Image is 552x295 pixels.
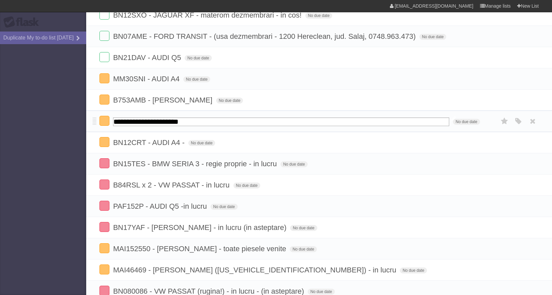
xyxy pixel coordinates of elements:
[113,32,417,40] span: BN07AME - FORD TRANSIT - (usa dezmembrari - 1200 Hereclean, jud. Salaj, 0748.963.473)
[183,76,210,82] span: No due date
[233,183,260,188] span: No due date
[99,264,109,274] label: Done
[113,266,398,274] span: MAI46469 - [PERSON_NAME] ([US_VEHICLE_IDENTIFICATION_NUMBER]) - in lucru
[99,243,109,253] label: Done
[99,73,109,83] label: Done
[305,13,332,19] span: No due date
[99,116,109,126] label: Done
[185,55,212,61] span: No due date
[113,223,288,232] span: BN17YAF - [PERSON_NAME] - in lucru (in asteptare)
[113,96,214,104] span: B753AMB - [PERSON_NAME]
[113,75,181,83] span: MM30SNI - AUDI A4
[113,53,183,62] span: BN21DAV - AUDI Q5
[99,180,109,189] label: Done
[99,10,109,20] label: Done
[400,267,427,273] span: No due date
[99,95,109,105] label: Done
[308,289,335,295] span: No due date
[290,246,317,252] span: No due date
[99,137,109,147] label: Done
[99,31,109,41] label: Done
[99,222,109,232] label: Done
[188,140,215,146] span: No due date
[113,160,278,168] span: BN15TES - BMW SERIA 3 - regie proprie - in lucru
[113,181,231,189] span: B84RSL x 2 - VW PASSAT - in lucru
[419,34,446,40] span: No due date
[280,161,307,167] span: No due date
[113,202,209,210] span: PAF152P - AUDI Q5 -in lucru
[99,52,109,62] label: Done
[99,201,109,211] label: Done
[453,119,480,125] span: No due date
[99,158,109,168] label: Done
[290,225,317,231] span: No due date
[216,98,243,104] span: No due date
[113,11,303,19] span: BN12SXO - JAGUAR XF - materom dezmembrari - in cos!
[498,116,511,127] label: Star task
[3,16,43,28] div: Flask
[113,245,288,253] span: MAI152550 - [PERSON_NAME] - toate piesele venite
[113,138,186,147] span: BN12CRT - AUDI A4 -
[211,204,237,210] span: No due date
